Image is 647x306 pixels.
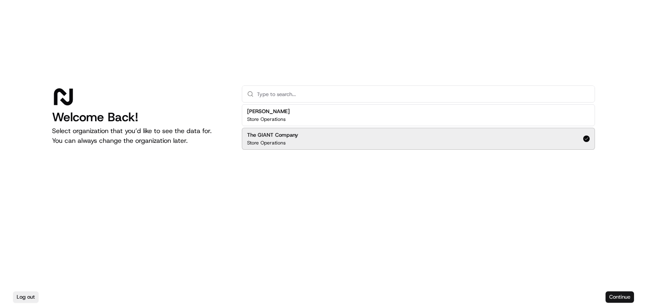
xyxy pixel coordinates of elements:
div: Suggestions [242,103,595,151]
p: Select organization that you’d like to see the data for. You can always change the organization l... [52,126,229,146]
h1: Welcome Back! [52,110,229,125]
button: Continue [606,291,634,303]
input: Type to search... [257,86,590,102]
h2: [PERSON_NAME] [247,108,290,115]
button: Log out [13,291,39,303]
h2: The GIANT Company [247,131,298,139]
p: Store Operations [247,116,286,122]
p: Store Operations [247,140,286,146]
